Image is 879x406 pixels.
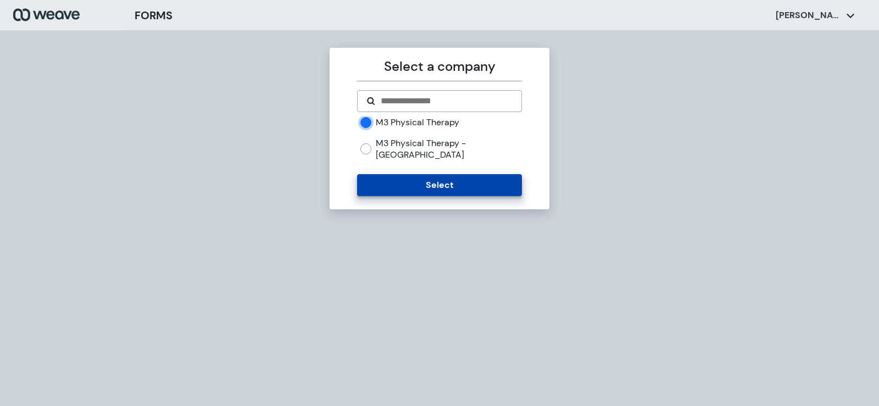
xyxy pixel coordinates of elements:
[776,9,842,21] p: [PERSON_NAME]
[135,7,173,24] h3: FORMS
[376,137,521,161] label: M3 Physical Therapy - [GEOGRAPHIC_DATA]
[357,174,521,196] button: Select
[376,116,459,129] label: M3 Physical Therapy
[357,57,521,76] p: Select a company
[380,94,512,108] input: Search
